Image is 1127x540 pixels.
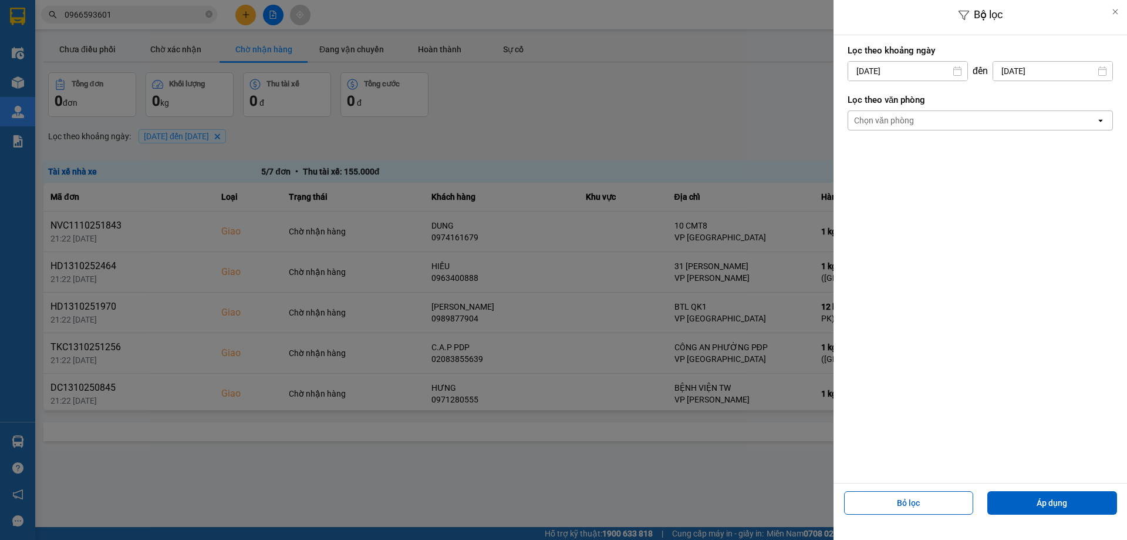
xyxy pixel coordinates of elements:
button: Áp dụng [987,491,1117,515]
input: Select a date. [848,62,967,81]
button: Bỏ lọc [844,491,974,515]
label: Lọc theo văn phòng [848,94,1113,106]
div: đến [968,65,993,77]
svg: open [1096,116,1105,125]
label: Lọc theo khoảng ngày [848,45,1113,56]
div: Chọn văn phòng [854,115,914,126]
span: Bộ lọc [974,8,1003,21]
input: Select a date. [993,62,1112,81]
